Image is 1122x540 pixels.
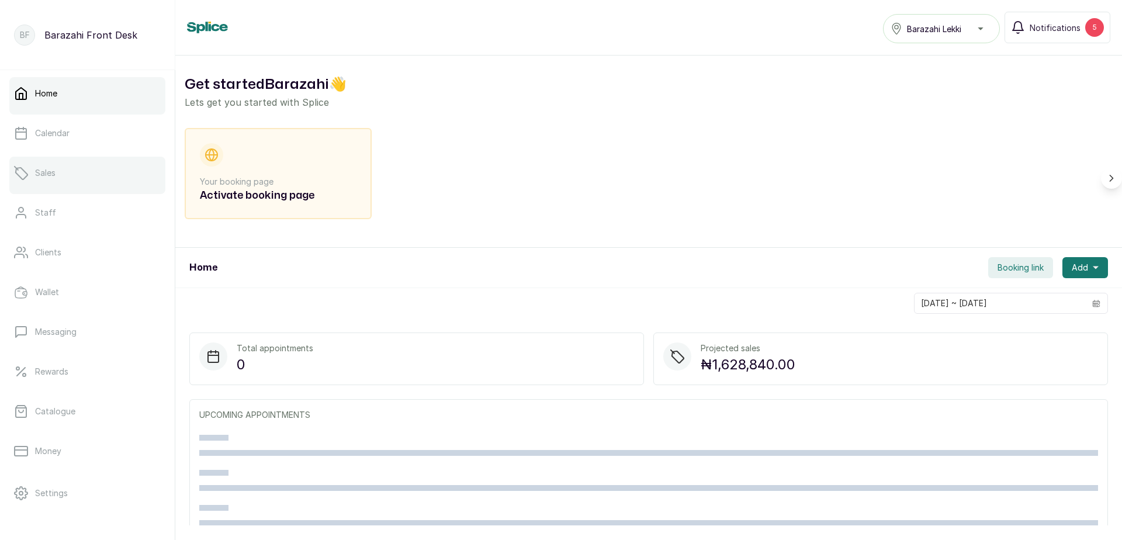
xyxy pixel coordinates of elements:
[44,28,137,42] p: Barazahi Front Desk
[1062,257,1108,278] button: Add
[35,88,57,99] p: Home
[9,117,165,150] a: Calendar
[9,77,165,110] a: Home
[1005,12,1110,43] button: Notifications5
[35,207,56,219] p: Staff
[1030,22,1081,34] span: Notifications
[237,342,313,354] p: Total appointments
[1072,262,1088,274] span: Add
[1092,299,1100,307] svg: calendar
[1101,168,1122,189] button: Scroll right
[199,409,1098,421] p: UPCOMING APPOINTMENTS
[907,23,961,35] span: Barazahi Lekki
[915,293,1085,313] input: Select date
[20,29,30,41] p: BF
[237,354,313,375] p: 0
[9,316,165,348] a: Messaging
[9,236,165,269] a: Clients
[35,286,59,298] p: Wallet
[35,167,56,179] p: Sales
[9,477,165,510] a: Settings
[35,127,70,139] p: Calendar
[185,95,1113,109] p: Lets get you started with Splice
[185,128,372,219] div: Your booking pageActivate booking page
[9,276,165,309] a: Wallet
[35,366,68,378] p: Rewards
[200,176,356,188] p: Your booking page
[189,261,217,275] h1: Home
[883,14,1000,43] button: Barazahi Lekki
[9,355,165,388] a: Rewards
[35,406,75,417] p: Catalogue
[35,487,68,499] p: Settings
[185,74,1113,95] h2: Get started Barazahi 👋
[9,157,165,189] a: Sales
[35,445,61,457] p: Money
[9,435,165,468] a: Money
[1085,18,1104,37] div: 5
[9,395,165,428] a: Catalogue
[701,354,795,375] p: ₦1,628,840.00
[9,196,165,229] a: Staff
[998,262,1044,274] span: Booking link
[35,326,77,338] p: Messaging
[988,257,1053,278] button: Booking link
[701,342,795,354] p: Projected sales
[35,247,61,258] p: Clients
[200,188,356,204] h2: Activate booking page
